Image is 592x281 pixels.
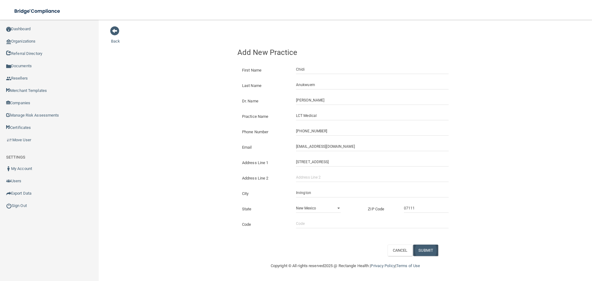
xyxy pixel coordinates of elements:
label: Address Line 1 [237,159,291,167]
label: Last Name [237,82,291,89]
input: _____ [404,204,449,213]
img: bridge_compliance_login_screen.278c3ca4.svg [9,5,66,18]
img: briefcase.64adab9b.png [6,137,12,143]
input: Code [296,219,449,228]
img: icon-export.b9366987.png [6,191,11,196]
label: Phone Number [237,128,291,136]
label: ZIP Code [363,205,399,213]
label: First Name [237,67,291,74]
input: Last Name [296,80,449,89]
img: ic_power_dark.7ecde6b1.png [6,203,12,209]
img: icon-users.e205127d.png [6,179,11,184]
button: SUBMIT [413,245,438,256]
h4: Add New Practice [237,48,453,56]
input: (___) ___-____ [296,126,449,136]
label: State [237,205,291,213]
label: Dr. Name [237,97,291,105]
img: ic_reseller.de258add.png [6,76,11,81]
a: Terms of Use [396,263,420,268]
a: Back [111,31,120,43]
label: Code [237,221,291,228]
input: Email [296,142,449,151]
img: organization-icon.f8decf85.png [6,39,11,44]
label: Practice Name [237,113,291,120]
label: City [237,190,291,197]
input: Practice Name [296,111,449,120]
label: Email [237,144,291,151]
img: icon-documents.8dae5593.png [6,64,11,69]
img: ic_user_dark.df1a06c3.png [6,166,11,171]
input: Doctor Name [296,96,449,105]
label: SETTINGS [6,154,25,161]
button: CANCEL [388,245,413,256]
input: City [296,188,449,197]
input: Address Line 1 [296,157,449,167]
input: Address Line 2 [296,173,449,182]
div: Copyright © All rights reserved 2025 @ Rectangle Health | | [233,256,458,276]
label: Address Line 2 [237,175,291,182]
img: ic_dashboard_dark.d01f4a41.png [6,27,11,32]
a: Privacy Policy [371,263,395,268]
input: First Name [296,65,449,74]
